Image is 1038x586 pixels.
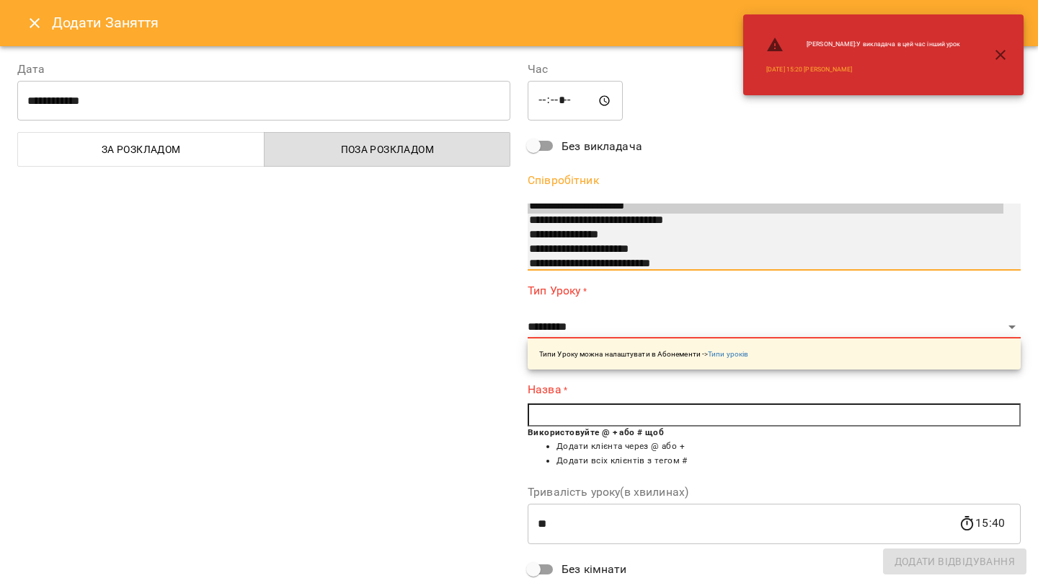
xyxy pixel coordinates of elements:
[528,282,1021,299] label: Тип Уроку
[27,141,256,158] span: За розкладом
[556,439,1021,454] li: Додати клієнта через @ або +
[562,138,642,155] span: Без викладача
[264,132,511,167] button: Поза розкладом
[755,30,972,59] li: [PERSON_NAME] : У викладача в цей час інший урок
[528,64,1021,75] label: Час
[528,427,664,437] b: Використовуйте @ + або # щоб
[539,349,748,359] p: Типи Уроку можна налаштувати в Абонементи ->
[528,486,1021,498] label: Тривалість уроку(в хвилинах)
[708,350,748,358] a: Типи уроків
[562,561,627,578] span: Без кімнати
[766,65,852,74] a: [DATE] 15:20 [PERSON_NAME]
[17,6,52,40] button: Close
[528,381,1021,398] label: Назва
[17,64,510,75] label: Дата
[273,141,502,158] span: Поза розкладом
[17,132,265,167] button: За розкладом
[52,12,1021,34] h6: Додати Заняття
[528,175,1021,186] label: Співробітник
[556,454,1021,468] li: Додати всіх клієнтів з тегом #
